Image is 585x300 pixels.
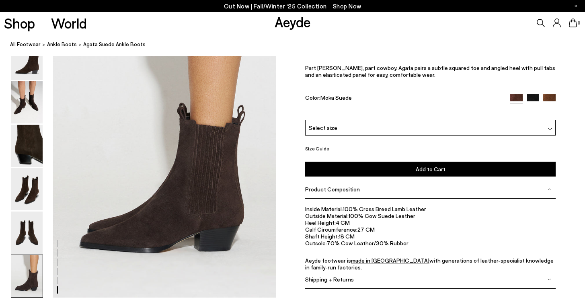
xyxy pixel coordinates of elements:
a: Shop [4,16,35,30]
img: Agata Suede Ankle Boots - Image 2 [11,81,43,123]
img: Agata Suede Ankle Boots - Image 5 [11,212,43,254]
span: Navigate to /collections/new-in [333,2,361,10]
span: 0 [577,21,581,25]
p: Out Now | Fall/Winter ‘25 Collection [224,1,361,11]
span: Inside Material: [305,205,343,212]
span: Select size [309,123,337,132]
img: svg%3E [548,127,552,131]
span: Calf Circumference: [305,226,357,233]
button: Add to Cart [305,161,556,176]
nav: breadcrumb [10,34,585,56]
div: Color: [305,94,502,103]
span: Shipping + Returns [305,276,354,283]
li: 27 CM [305,226,556,233]
span: Product Composition [305,186,360,193]
p: Part [PERSON_NAME], part cowboy. Agata pairs a subtle squared toe and angled heel with pull tabs ... [305,64,556,78]
a: ankle boots [47,40,77,49]
img: Agata Suede Ankle Boots - Image 1 [11,38,43,80]
a: World [51,16,87,30]
span: ankle boots [47,41,77,47]
a: made in [GEOGRAPHIC_DATA] [351,257,429,263]
img: Agata Suede Ankle Boots - Image 4 [11,168,43,210]
p: Aeyde footwear is with generations of leather-specialist knowledge in family-run factories. [305,257,556,270]
span: Heel Height: [305,219,336,226]
a: All Footwear [10,40,41,49]
img: svg%3E [547,187,551,191]
button: Size Guide [305,143,329,153]
span: Moka Suede [320,94,352,101]
span: Add to Cart [416,165,445,172]
span: Outside Material: [305,212,349,219]
span: Outsole: [305,240,327,247]
li: 4 CM [305,219,556,226]
li: 70% Cow Leather/30% Rubber [305,240,556,247]
a: Aeyde [275,13,311,30]
li: 100% Cow Suede Leather [305,212,556,219]
a: 0 [569,18,577,27]
span: Agata Suede Ankle Boots [83,40,146,49]
img: Agata Suede Ankle Boots - Image 3 [11,125,43,167]
span: Shaft Height: [305,233,339,240]
li: 100% Cross Breed Lamb Leather [305,205,556,212]
img: Agata Suede Ankle Boots - Image 6 [11,255,43,297]
li: 18 CM [305,233,556,240]
img: svg%3E [547,277,551,281]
